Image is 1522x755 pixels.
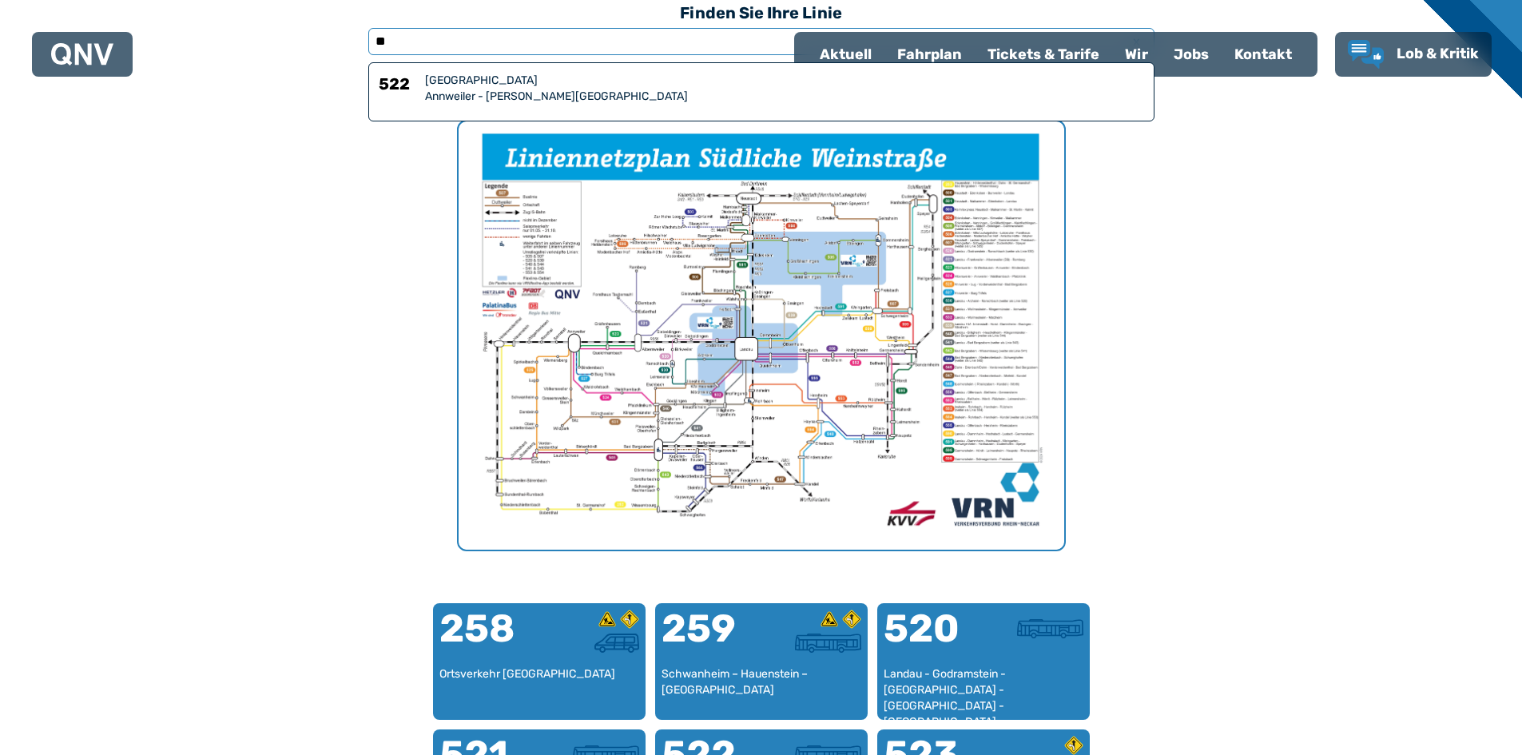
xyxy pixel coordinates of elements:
li: 1 von 1 [459,121,1064,550]
img: Netzpläne Südpfalz Seite 1 von 1 [459,121,1064,550]
div: 258 [439,610,539,667]
div: Ortsverkehr [GEOGRAPHIC_DATA] [439,666,639,713]
a: Jobs [1161,34,1222,75]
a: Kontakt [1222,34,1305,75]
div: 259 [662,610,761,667]
img: Überlandbus [795,634,861,653]
a: QNV Logo [51,38,113,70]
img: Kleinbus [594,634,638,653]
div: Schwanheim – Hauenstein – [GEOGRAPHIC_DATA] [662,666,861,713]
img: Überlandbus [1017,619,1083,638]
a: Wir [1112,34,1161,75]
a: Tickets & Tarife [975,34,1112,75]
img: QNV Logo [51,43,113,66]
a: Lob & Kritik [1348,40,1479,69]
h6: 522 [379,73,419,105]
div: [GEOGRAPHIC_DATA] [425,73,1144,89]
a: Aktuell [807,34,884,75]
div: Landau - Godramstein - [GEOGRAPHIC_DATA] - [GEOGRAPHIC_DATA] - [GEOGRAPHIC_DATA] [884,666,1083,713]
span: Lob & Kritik [1397,45,1479,62]
a: Fahrplan [884,34,975,75]
div: My Favorite Images [459,121,1064,550]
div: 520 [884,610,984,667]
div: Annweiler - [PERSON_NAME][GEOGRAPHIC_DATA] [425,89,1144,105]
